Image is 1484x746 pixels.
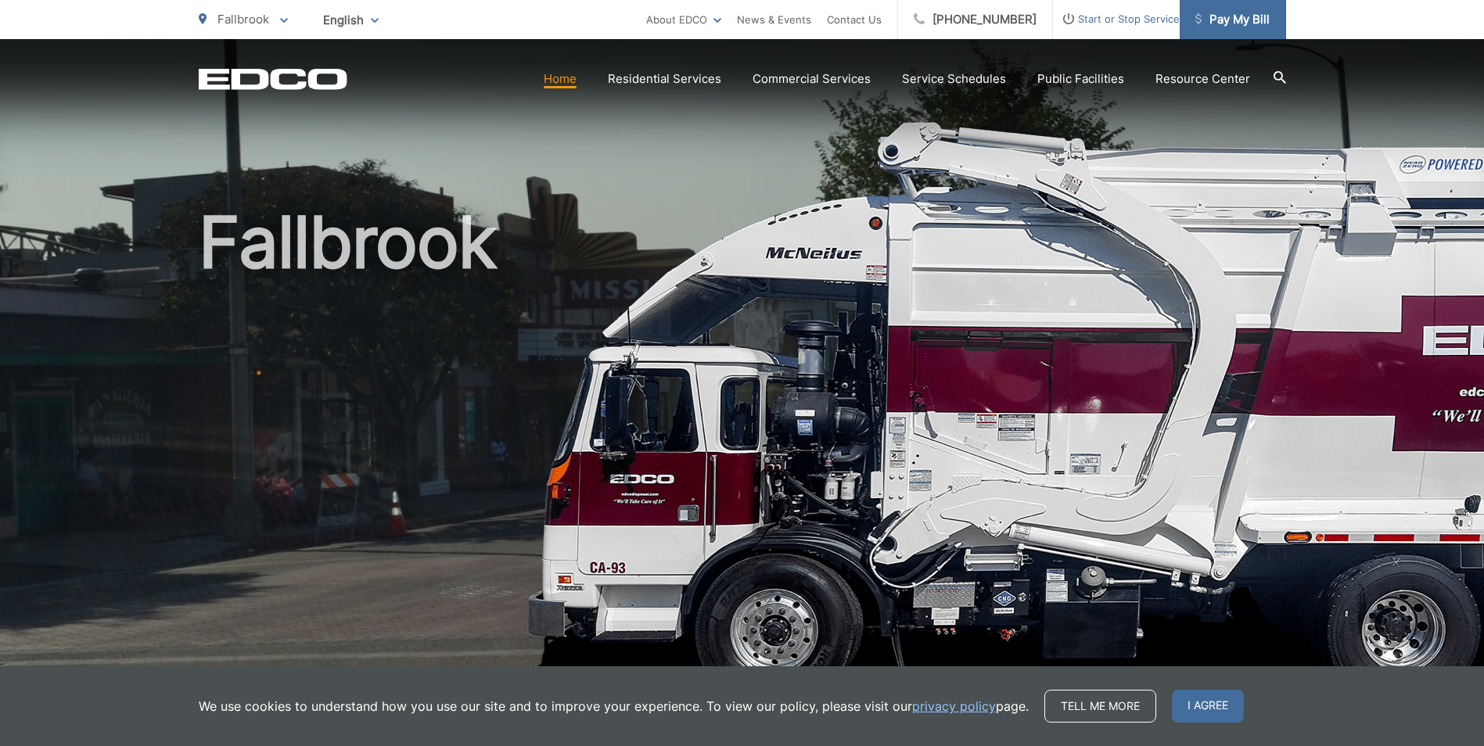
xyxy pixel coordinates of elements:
a: privacy policy [912,697,996,716]
a: About EDCO [646,10,721,29]
a: Resource Center [1155,70,1250,88]
a: Contact Us [827,10,882,29]
span: I agree [1172,690,1244,723]
a: Tell me more [1044,690,1156,723]
a: EDCD logo. Return to the homepage. [199,68,347,90]
a: Service Schedules [902,70,1006,88]
a: Public Facilities [1037,70,1124,88]
a: News & Events [737,10,811,29]
span: Fallbrook [217,12,269,27]
a: Residential Services [608,70,721,88]
a: Home [544,70,577,88]
span: English [311,6,390,34]
span: Pay My Bill [1195,10,1270,29]
h1: Fallbrook [199,203,1286,698]
p: We use cookies to understand how you use our site and to improve your experience. To view our pol... [199,697,1029,716]
a: Commercial Services [753,70,871,88]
